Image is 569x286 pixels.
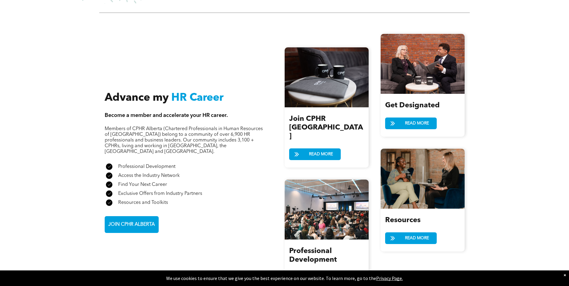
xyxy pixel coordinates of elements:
span: Professional Development [289,248,337,264]
span: Find Your Next Career [118,182,167,187]
span: Get Designated [385,102,440,109]
span: Exclusive Offers from Industry Partners [118,191,202,196]
span: Become a member and accelerate your HR career. [105,113,228,118]
span: READ MORE [403,233,431,244]
a: JOIN CPHR ALBERTA [105,216,159,233]
span: JOIN CPHR ALBERTA [106,219,157,231]
span: READ MORE [307,149,335,160]
a: Privacy Page. [376,275,403,281]
span: Members of CPHR Alberta (Chartered Professionals in Human Resources of [GEOGRAPHIC_DATA]) belong ... [105,127,263,154]
span: Professional Development [118,164,175,169]
a: READ MORE [385,232,437,244]
span: HR Career [171,93,223,103]
span: Advance my [105,93,169,103]
span: Join CPHR [GEOGRAPHIC_DATA] [289,115,363,140]
div: Dismiss notification [564,272,566,278]
span: Access the Industry Network [118,173,180,178]
a: READ MORE [385,118,437,129]
span: Resources and Toolkits [118,200,168,205]
span: READ MORE [403,118,431,129]
a: READ MORE [289,148,341,160]
span: Resources [385,217,421,224]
